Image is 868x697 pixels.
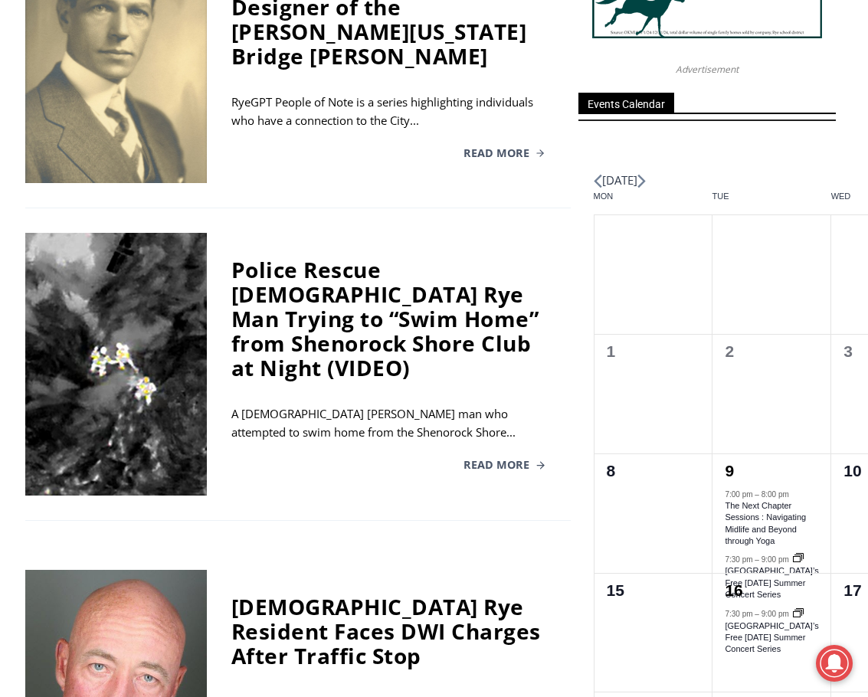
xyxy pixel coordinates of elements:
[712,191,831,202] span: Tue
[231,404,546,441] div: A [DEMOGRAPHIC_DATA] [PERSON_NAME] man who attempted to swim home from the Shenorock Shore...
[1,154,154,191] a: Open Tues. - Sun. [PHONE_NUMBER]
[368,149,742,191] a: Intern @ [DOMAIN_NAME]
[231,257,546,380] div: Police Rescue [DEMOGRAPHIC_DATA] Rye Man Trying to “Swim Home” from Shenorock Shore Club at Night...
[712,191,831,214] div: Tuesday
[231,93,546,129] div: RyeGPT People of Note is a series highlighting individuals who have a connection to the City...
[660,62,754,77] span: Advertisement
[401,152,710,187] span: Intern @ [DOMAIN_NAME]
[5,158,150,216] span: Open Tues. - Sun. [PHONE_NUMBER]
[463,148,529,159] span: Read More
[594,174,602,188] a: Previous month
[463,460,546,470] a: Read More
[637,174,646,188] a: Next month
[387,1,724,149] div: Apply Now <> summer and RHS senior internships available
[231,594,546,668] div: [DEMOGRAPHIC_DATA] Rye Resident Faces DWI Charges After Traffic Stop
[463,148,546,159] a: Read More
[578,93,674,113] span: Events Calendar
[463,460,529,470] span: Read More
[594,191,712,214] div: Monday
[602,170,637,191] li: [DATE]
[158,96,225,183] div: "the precise, almost orchestrated movements of cutting and assembling sushi and [PERSON_NAME] mak...
[594,191,712,202] span: Mon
